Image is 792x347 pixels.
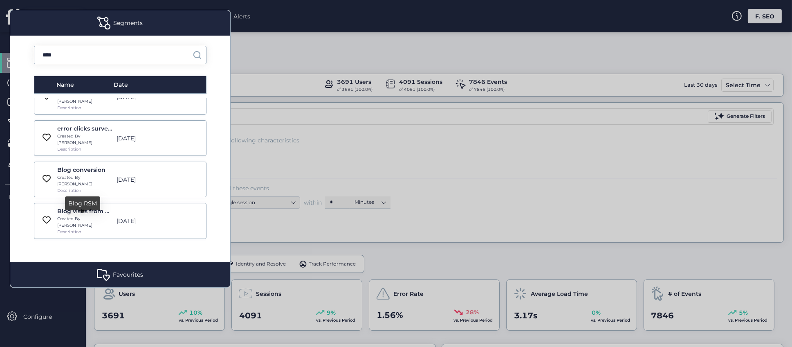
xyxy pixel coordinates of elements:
div: Blog RSM [65,196,100,210]
div: Name [56,80,113,89]
div: Description [57,229,80,235]
div: Segments [114,18,143,27]
div: [DATE] [112,175,171,184]
div: Created By [PERSON_NAME] [57,216,112,228]
div: Description [57,105,80,111]
div: Blog conversion [57,165,112,174]
div: Favourites [10,262,230,287]
div: Date [114,80,176,89]
div: Created By [PERSON_NAME] [57,174,112,187]
div: Created By [PERSON_NAME] [57,92,112,104]
div: Blog visits from android [57,207,112,216]
div: [DATE] [112,216,171,225]
div: [DATE] [112,134,171,143]
div: Favourites [113,270,144,279]
div: error clicks survey example blog [57,124,112,133]
div: Description [57,146,80,153]
div: Created By [PERSON_NAME] [57,133,112,146]
div: Segments [10,10,230,36]
div: Description [57,187,80,194]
